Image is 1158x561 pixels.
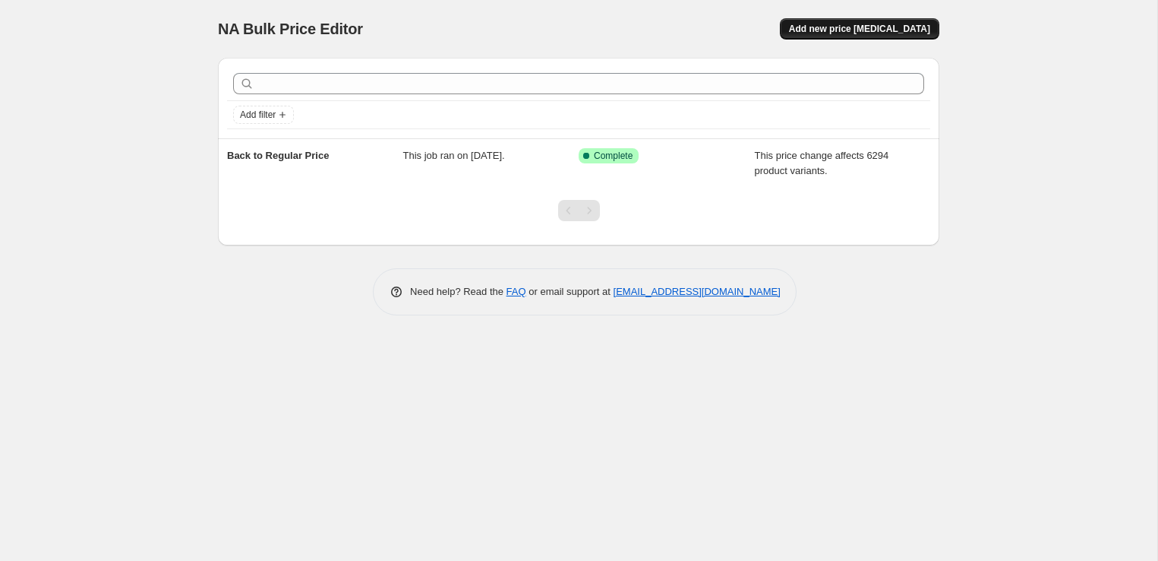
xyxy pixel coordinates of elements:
span: Need help? Read the [410,286,506,297]
span: or email support at [526,286,614,297]
span: Complete [594,150,633,162]
span: Add new price [MEDICAL_DATA] [789,23,930,35]
a: FAQ [506,286,526,297]
span: NA Bulk Price Editor [218,21,363,37]
button: Add filter [233,106,294,124]
span: Add filter [240,109,276,121]
a: [EMAIL_ADDRESS][DOMAIN_NAME] [614,286,781,297]
nav: Pagination [558,200,600,221]
span: This job ran on [DATE]. [403,150,505,161]
button: Add new price [MEDICAL_DATA] [780,18,939,40]
span: Back to Regular Price [227,150,329,161]
span: This price change affects 6294 product variants. [755,150,889,176]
